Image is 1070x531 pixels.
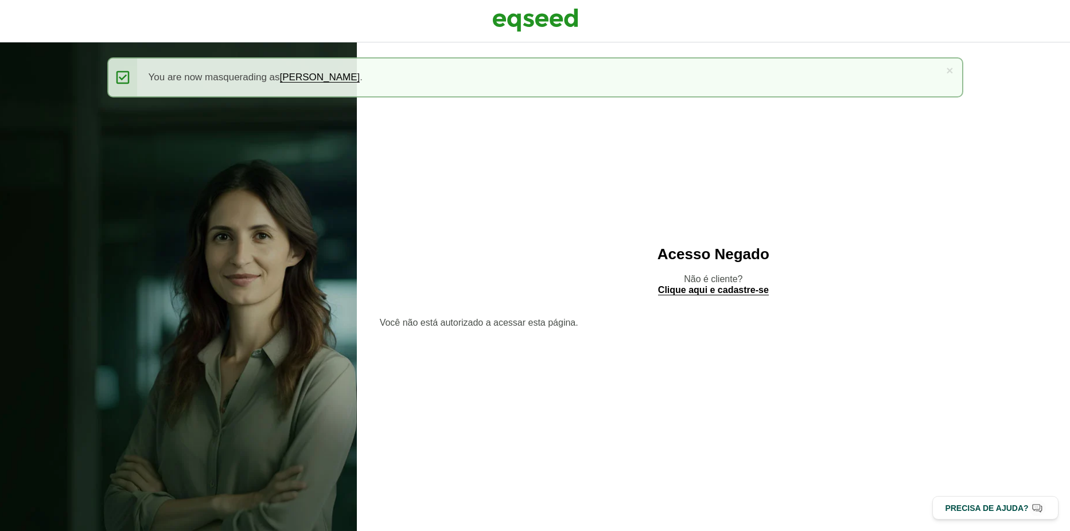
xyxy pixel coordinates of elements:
[380,318,1047,327] section: Você não está autorizado a acessar esta página.
[946,64,953,76] a: ×
[280,72,360,83] a: [PERSON_NAME]
[492,6,578,34] img: EqSeed Logo
[107,57,963,97] div: You are now masquerading as .
[658,286,769,295] a: Clique aqui e cadastre-se
[380,274,1047,295] p: Não é cliente?
[380,246,1047,263] h2: Acesso Negado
